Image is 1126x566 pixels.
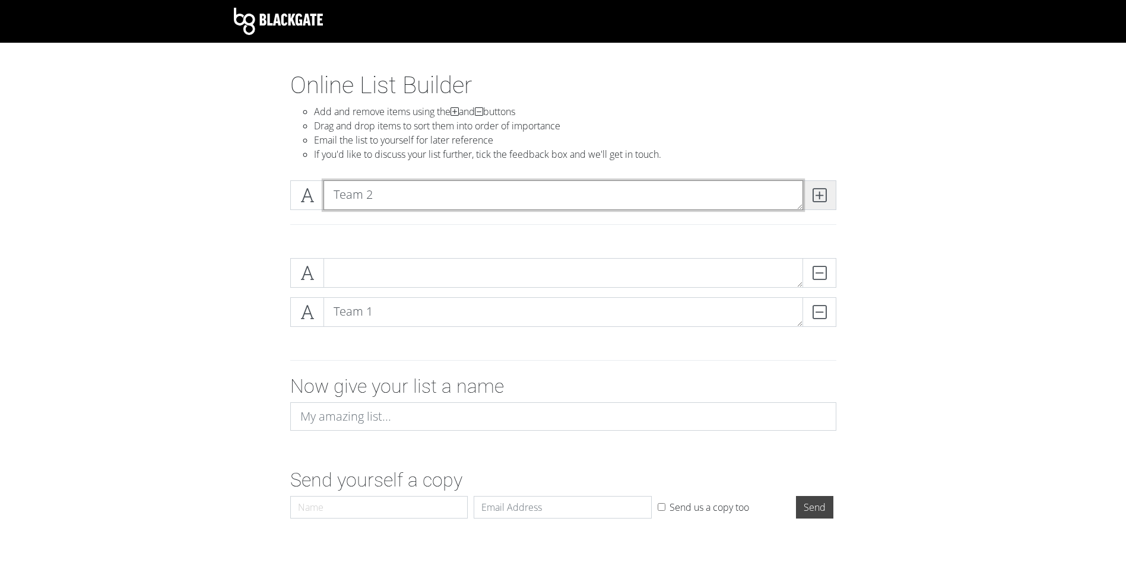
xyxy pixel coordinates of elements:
[670,500,749,514] label: Send us a copy too
[474,496,652,519] input: Email Address
[234,8,323,35] img: Blackgate
[314,147,836,161] li: If you'd like to discuss your list further, tick the feedback box and we'll get in touch.
[290,496,468,519] input: Name
[290,469,836,491] h2: Send yourself a copy
[290,71,836,100] h1: Online List Builder
[290,375,836,398] h2: Now give your list a name
[314,119,836,133] li: Drag and drop items to sort them into order of importance
[314,104,836,119] li: Add and remove items using the and buttons
[290,402,836,431] input: My amazing list...
[796,496,833,519] input: Send
[314,133,836,147] li: Email the list to yourself for later reference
